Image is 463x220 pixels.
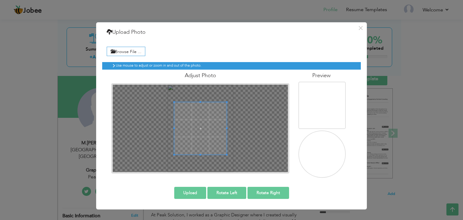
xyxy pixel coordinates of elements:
button: × [356,23,365,33]
h4: Upload Photo [107,28,146,36]
button: Upload [174,187,206,199]
button: Rotate Right [247,187,289,199]
h4: Adjust Photo [111,73,289,79]
h6: Use mouse to adjust or zoom in and out of the photo. [116,64,348,68]
button: Rotate Left [207,187,246,199]
img: 056ae361-d4f1-4eb4-b2b8-d1f1990864e0 [293,115,352,194]
h4: Preview [298,73,344,79]
img: 056ae361-d4f1-4eb4-b2b8-d1f1990864e0 [293,67,352,145]
label: Browse File ... [107,47,145,56]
